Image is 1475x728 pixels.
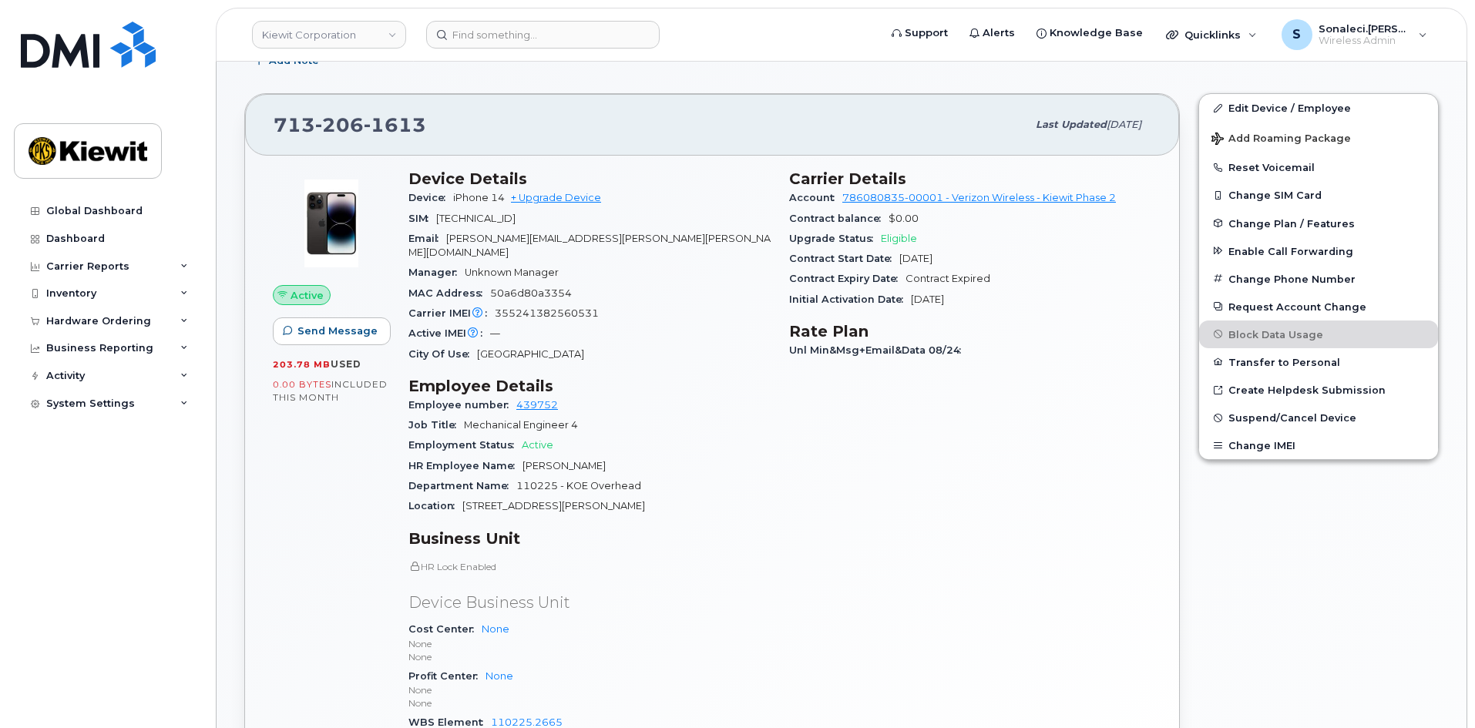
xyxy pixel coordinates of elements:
[291,288,324,303] span: Active
[983,25,1015,41] span: Alerts
[408,348,477,360] span: City Of Use
[789,344,969,356] span: Unl Min&Msg+Email&Data 08/24
[1199,404,1438,431] button: Suspend/Cancel Device
[1199,237,1438,265] button: Enable Call Forwarding
[1199,293,1438,320] button: Request Account Change
[408,623,482,635] span: Cost Center
[408,716,491,728] span: WBS Element
[274,113,426,136] span: 713
[273,379,331,390] span: 0.00 Bytes
[1199,153,1438,181] button: Reset Voicemail
[490,327,500,339] span: —
[1228,217,1355,229] span: Change Plan / Features
[465,267,559,278] span: Unknown Manager
[477,348,584,360] span: [GEOGRAPHIC_DATA]
[1036,119,1107,130] span: Last updated
[408,592,771,614] p: Device Business Unit
[842,192,1116,203] a: 786080835-00001 - Verizon Wireless - Kiewit Phase 2
[522,460,606,471] span: [PERSON_NAME]
[491,716,563,728] a: 110225.2665
[1199,431,1438,459] button: Change IMEI
[408,307,495,319] span: Carrier IMEI
[789,169,1151,188] h3: Carrier Details
[1199,210,1438,237] button: Change Plan / Features
[408,480,516,491] span: Department Name
[516,399,558,411] a: 439752
[408,287,490,299] span: MAC Address
[1319,22,1411,35] span: Sonaleci.[PERSON_NAME]
[789,253,899,264] span: Contract Start Date
[1199,376,1438,404] a: Create Helpdesk Submission
[905,273,990,284] span: Contract Expired
[408,460,522,471] span: HR Employee Name
[1199,122,1438,153] button: Add Roaming Package
[789,213,889,224] span: Contract balance
[408,267,465,278] span: Manager
[1050,25,1143,41] span: Knowledge Base
[408,233,446,244] span: Email
[482,623,509,635] a: None
[408,169,771,188] h3: Device Details
[486,670,513,682] a: None
[881,18,959,49] a: Support
[1199,181,1438,209] button: Change SIM Card
[408,637,771,650] p: None
[273,317,391,345] button: Send Message
[1228,245,1353,257] span: Enable Call Forwarding
[462,500,645,512] span: [STREET_ADDRESS][PERSON_NAME]
[1199,320,1438,348] button: Block Data Usage
[911,294,944,305] span: [DATE]
[899,253,932,264] span: [DATE]
[1199,348,1438,376] button: Transfer to Personal
[408,377,771,395] h3: Employee Details
[789,233,881,244] span: Upgrade Status
[408,696,771,710] p: None
[364,113,426,136] span: 1613
[789,294,911,305] span: Initial Activation Date
[789,322,1151,341] h3: Rate Plan
[889,213,919,224] span: $0.00
[408,192,453,203] span: Device
[511,192,601,203] a: + Upgrade Device
[522,439,553,451] span: Active
[1026,18,1154,49] a: Knowledge Base
[1408,661,1463,716] iframe: Messenger Launcher
[789,192,842,203] span: Account
[490,287,572,299] span: 50a6d80a3354
[881,233,917,244] span: Eligible
[1199,265,1438,293] button: Change Phone Number
[464,419,578,431] span: Mechanical Engineer 4
[408,650,771,663] p: None
[408,213,436,224] span: SIM
[408,419,464,431] span: Job Title
[408,439,522,451] span: Employment Status
[408,500,462,512] span: Location
[408,560,771,573] p: HR Lock Enabled
[453,192,505,203] span: iPhone 14
[1228,412,1356,424] span: Suspend/Cancel Device
[408,683,771,696] p: None
[1199,94,1438,122] a: Edit Device / Employee
[905,25,948,41] span: Support
[516,480,641,491] span: 110225 - KOE Overhead
[1319,35,1411,47] span: Wireless Admin
[331,358,361,370] span: used
[436,213,516,224] span: [TECHNICAL_ID]
[285,177,378,270] img: image20231002-3703462-njx0qo.jpeg
[252,21,406,49] a: Kiewit Corporation
[408,670,486,682] span: Profit Center
[1155,19,1268,50] div: Quicklinks
[1107,119,1141,130] span: [DATE]
[408,327,490,339] span: Active IMEI
[959,18,1026,49] a: Alerts
[1271,19,1438,50] div: Sonaleci.Lizarraga
[408,233,771,258] span: [PERSON_NAME][EMAIL_ADDRESS][PERSON_NAME][PERSON_NAME][DOMAIN_NAME]
[789,273,905,284] span: Contract Expiry Date
[1211,133,1351,147] span: Add Roaming Package
[297,324,378,338] span: Send Message
[408,529,771,548] h3: Business Unit
[1184,29,1241,41] span: Quicklinks
[495,307,599,319] span: 355241382560531
[408,399,516,411] span: Employee number
[426,21,660,49] input: Find something...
